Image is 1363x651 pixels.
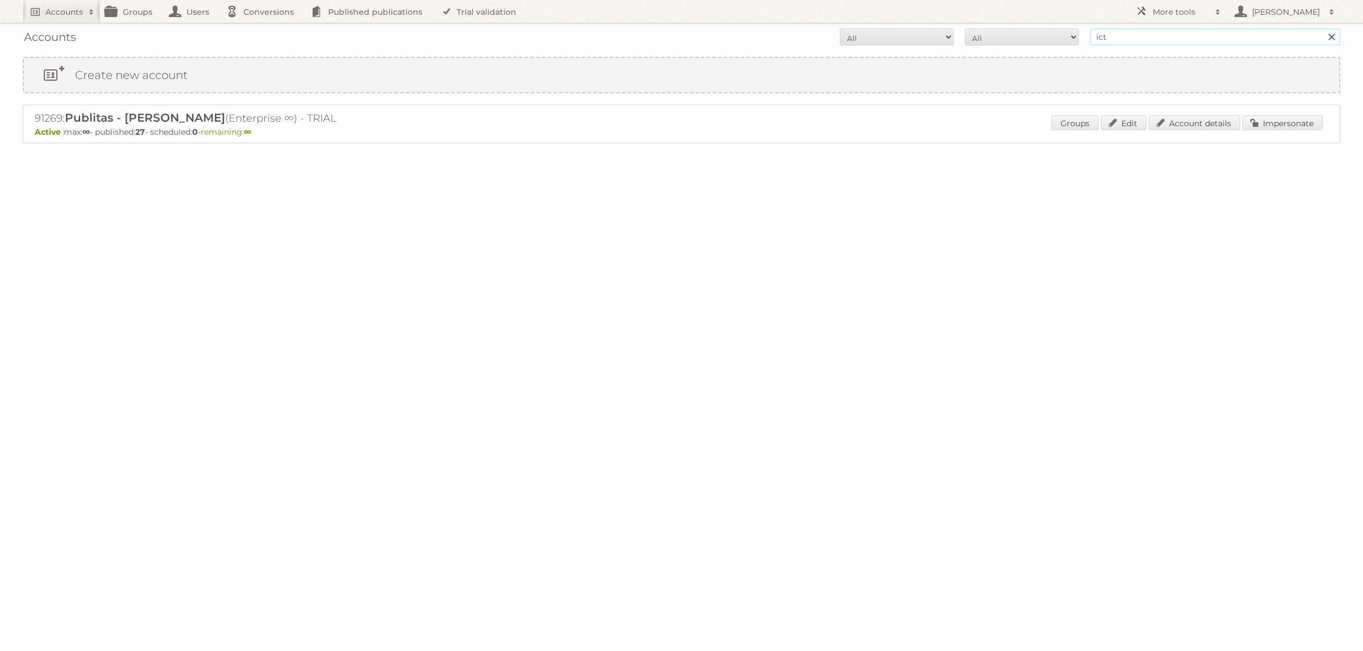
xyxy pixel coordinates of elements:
strong: ∞ [244,127,251,137]
a: Impersonate [1242,115,1323,130]
p: max: - published: - scheduled: - [35,127,1328,137]
h2: 91269: (Enterprise ∞) - TRIAL [35,111,433,126]
span: Active [35,127,64,137]
h2: Accounts [45,6,83,18]
h2: [PERSON_NAME] [1249,6,1323,18]
a: Create new account [24,58,1339,92]
a: Account details [1149,115,1240,130]
strong: 0 [192,127,198,137]
span: Publitas - [PERSON_NAME] [65,111,225,125]
a: Edit [1101,115,1146,130]
strong: ∞ [82,127,90,137]
a: Groups [1051,115,1099,130]
span: remaining: [201,127,251,137]
h2: More tools [1153,6,1209,18]
strong: 27 [135,127,145,137]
